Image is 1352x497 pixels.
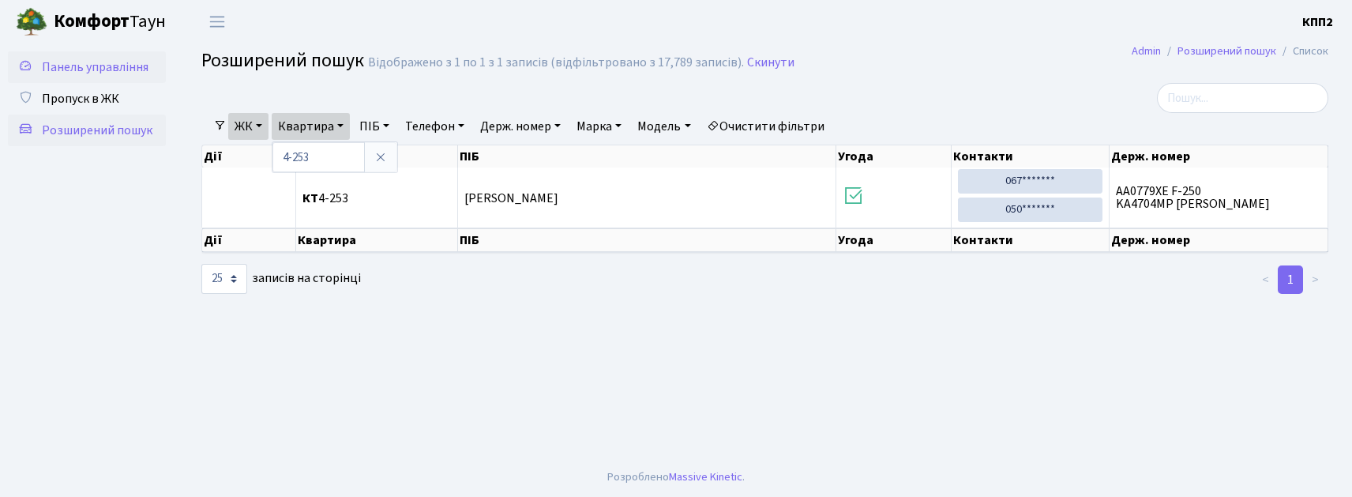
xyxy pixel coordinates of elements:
[8,51,166,83] a: Панель управління
[836,145,952,168] th: Угода
[353,113,396,140] a: ПІБ
[700,113,831,140] a: Очистити фільтри
[607,469,745,486] div: Розроблено .
[1132,43,1161,59] a: Admin
[302,190,318,207] b: КТ
[1302,13,1333,31] b: КПП2
[1110,145,1328,168] th: Держ. номер
[631,113,697,140] a: Модель
[42,122,152,139] span: Розширений пошук
[42,58,148,76] span: Панель управління
[1116,185,1321,210] span: АА0779ХЕ F-250 KA4704МР [PERSON_NAME]
[16,6,47,38] img: logo.png
[458,228,836,252] th: ПІБ
[836,228,952,252] th: Угода
[368,55,744,70] div: Відображено з 1 по 1 з 1 записів (відфільтровано з 17,789 записів).
[202,228,296,252] th: Дії
[272,113,350,140] a: Квартира
[1110,228,1328,252] th: Держ. номер
[458,145,836,168] th: ПІБ
[669,469,742,485] a: Massive Kinetic
[296,228,458,252] th: Квартира
[8,83,166,115] a: Пропуск в ЖК
[1302,13,1333,32] a: КПП2
[8,115,166,146] a: Розширений пошук
[747,55,794,70] a: Скинути
[201,264,361,294] label: записів на сторінці
[54,9,130,34] b: Комфорт
[399,113,471,140] a: Телефон
[302,192,451,205] span: 4-253
[1157,83,1328,113] input: Пошук...
[570,113,628,140] a: Марка
[474,113,567,140] a: Держ. номер
[952,145,1110,168] th: Контакти
[952,228,1110,252] th: Контакти
[228,113,269,140] a: ЖК
[464,190,558,207] span: [PERSON_NAME]
[1278,265,1303,294] a: 1
[1108,35,1352,68] nav: breadcrumb
[201,264,247,294] select: записів на сторінці
[202,145,296,168] th: Дії
[1276,43,1328,60] li: Список
[1177,43,1276,59] a: Розширений пошук
[201,47,364,74] span: Розширений пошук
[42,90,119,107] span: Пропуск в ЖК
[54,9,166,36] span: Таун
[197,9,237,35] button: Переключити навігацію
